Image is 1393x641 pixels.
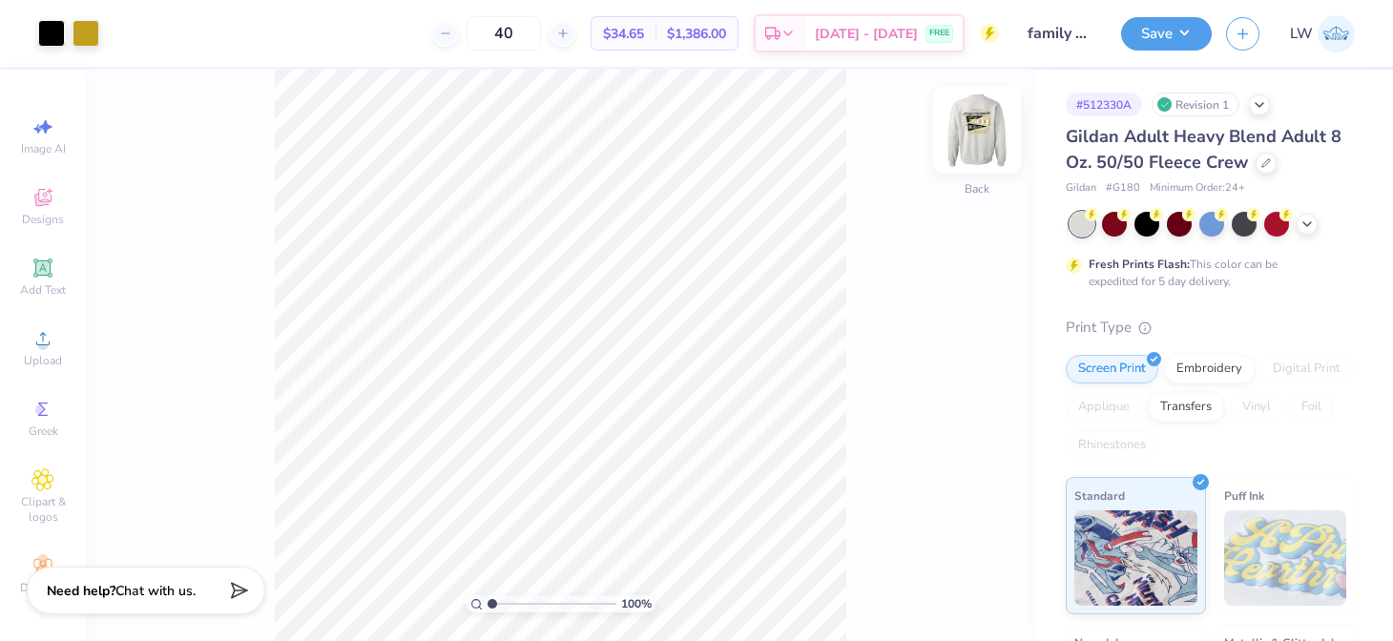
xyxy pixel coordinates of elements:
span: LW [1290,23,1313,45]
div: Embroidery [1164,355,1255,383]
span: # G180 [1106,180,1140,196]
div: Screen Print [1066,355,1158,383]
div: Applique [1066,393,1142,422]
span: $34.65 [603,24,644,44]
img: Back [939,92,1015,168]
span: [DATE] - [DATE] [815,24,918,44]
input: Untitled Design [1013,14,1107,52]
span: Gildan Adult Heavy Blend Adult 8 Oz. 50/50 Fleece Crew [1066,125,1341,174]
span: Decorate [20,580,66,595]
strong: Need help? [47,582,115,600]
img: Lauren Winslow [1318,15,1355,52]
div: Revision 1 [1152,93,1239,116]
div: # 512330A [1066,93,1142,116]
a: LW [1290,15,1355,52]
span: 100 % [621,595,652,612]
span: Image AI [21,141,66,156]
span: Add Text [20,282,66,298]
span: Gildan [1066,180,1096,196]
div: Vinyl [1230,393,1283,422]
div: Rhinestones [1066,431,1158,460]
img: Standard [1074,510,1197,606]
span: Chat with us. [115,582,196,600]
span: Standard [1074,486,1125,506]
strong: Fresh Prints Flash: [1089,257,1190,272]
span: Puff Ink [1224,486,1264,506]
button: Save [1121,17,1212,51]
span: Minimum Order: 24 + [1150,180,1245,196]
div: Print Type [1066,317,1355,339]
span: Greek [29,424,58,439]
span: Designs [22,212,64,227]
div: Digital Print [1260,355,1353,383]
span: $1,386.00 [667,24,726,44]
input: – – [467,16,541,51]
div: Transfers [1148,393,1224,422]
div: Foil [1289,393,1334,422]
span: Clipart & logos [10,494,76,525]
div: This color can be expedited for 5 day delivery. [1089,256,1323,290]
img: Puff Ink [1224,510,1347,606]
span: FREE [929,27,949,40]
div: Back [965,180,989,197]
span: Upload [24,353,62,368]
